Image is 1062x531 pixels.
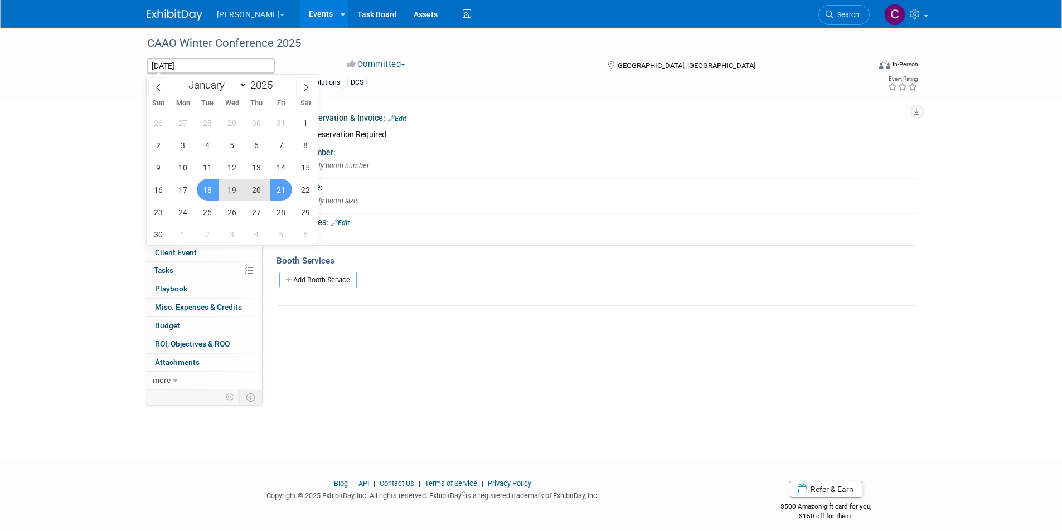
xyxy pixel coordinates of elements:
[155,248,197,257] span: Client Event
[350,479,357,488] span: |
[804,58,919,75] div: Event Format
[488,479,531,488] a: Privacy Policy
[462,491,465,497] sup: ®
[155,358,200,367] span: Attachments
[197,223,219,245] span: December 2, 2025
[147,58,275,74] input: Event Start Date - End Date
[155,321,180,330] span: Budget
[172,179,194,201] span: November 17, 2025
[195,100,220,107] span: Tue
[282,144,916,158] div: Booth Number:
[146,317,262,335] a: Budget
[248,79,281,91] input: Year
[146,335,262,353] a: ROI, Objectives & ROO
[270,134,292,156] span: November 7, 2025
[146,299,262,316] a: Misc. Expenses & Credits
[888,76,918,82] div: Event Rating
[371,479,378,488] span: |
[343,59,410,70] button: Committed
[818,5,870,25] a: Search
[269,100,293,107] span: Fri
[148,112,169,134] span: October 26, 2025
[294,197,357,205] span: Specify booth size
[416,479,423,488] span: |
[270,201,292,223] span: November 28, 2025
[293,100,318,107] span: Sat
[148,179,169,201] span: November 16, 2025
[270,157,292,178] span: November 14, 2025
[282,110,916,124] div: Booth Reservation & Invoice:
[146,207,262,225] a: Shipments
[290,126,908,140] div: No Reservation Required
[295,179,317,201] span: November 22, 2025
[246,223,268,245] span: December 4, 2025
[155,284,187,293] span: Playbook
[479,479,486,488] span: |
[380,479,414,488] a: Contact Us
[147,9,202,21] img: ExhibitDay
[220,100,244,107] span: Wed
[282,214,916,228] div: Booth Notes:
[295,201,317,223] span: November 29, 2025
[295,157,317,178] span: November 15, 2025
[155,303,242,311] span: Misc. Expenses & Credits
[221,201,243,223] span: November 26, 2025
[246,134,268,156] span: November 6, 2025
[148,134,169,156] span: November 2, 2025
[270,223,292,245] span: December 5, 2025
[153,376,171,384] span: more
[155,339,230,348] span: ROI, Objectives & ROO
[143,33,853,53] div: CAAO Winter Conference 2025
[279,272,357,288] a: Add Booth Service
[197,134,219,156] span: November 4, 2025
[146,244,262,262] a: Client Event
[221,134,243,156] span: November 5, 2025
[334,479,348,488] a: Blog
[221,179,243,201] span: November 19, 2025
[147,488,720,501] div: Copyright © 2025 ExhibitDay, Inc. All rights reserved. ExhibitDay is a registered trademark of Ex...
[197,157,219,178] span: November 11, 2025
[171,100,195,107] span: Mon
[246,157,268,178] span: November 13, 2025
[146,262,262,280] a: Tasks
[172,134,194,156] span: November 3, 2025
[146,152,262,170] a: Travel Reservations
[146,280,262,298] a: Playbook
[146,354,262,372] a: Attachments
[148,223,169,245] span: November 30, 2025
[246,201,268,223] span: November 27, 2025
[892,60,918,69] div: In-Person
[197,179,219,201] span: November 18, 2025
[183,78,248,92] select: Month
[146,226,262,243] a: Sponsorships
[147,100,171,107] span: Sun
[146,372,262,389] a: more
[295,223,317,245] span: December 6, 2025
[146,189,262,207] a: Giveaways
[358,479,369,488] a: API
[295,112,317,134] span: November 1, 2025
[425,479,477,488] a: Terms of Service
[616,61,755,70] span: [GEOGRAPHIC_DATA], [GEOGRAPHIC_DATA]
[154,266,173,275] span: Tasks
[146,116,262,134] a: Booth
[244,100,269,107] span: Thu
[221,223,243,245] span: December 3, 2025
[347,77,367,89] div: DCS
[246,179,268,201] span: November 20, 2025
[277,255,916,267] div: Booth Services
[220,390,240,405] td: Personalize Event Tab Strip
[172,223,194,245] span: December 1, 2025
[282,179,916,193] div: Booth Size:
[197,201,219,223] span: November 25, 2025
[221,112,243,134] span: October 29, 2025
[146,98,262,115] a: Event Information
[172,201,194,223] span: November 24, 2025
[789,481,862,498] a: Refer & Earn
[331,219,350,227] a: Edit
[146,134,262,152] a: Staff2
[172,157,194,178] span: November 10, 2025
[172,112,194,134] span: October 27, 2025
[146,170,262,188] a: Asset Reservations
[294,162,369,170] span: Specify booth number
